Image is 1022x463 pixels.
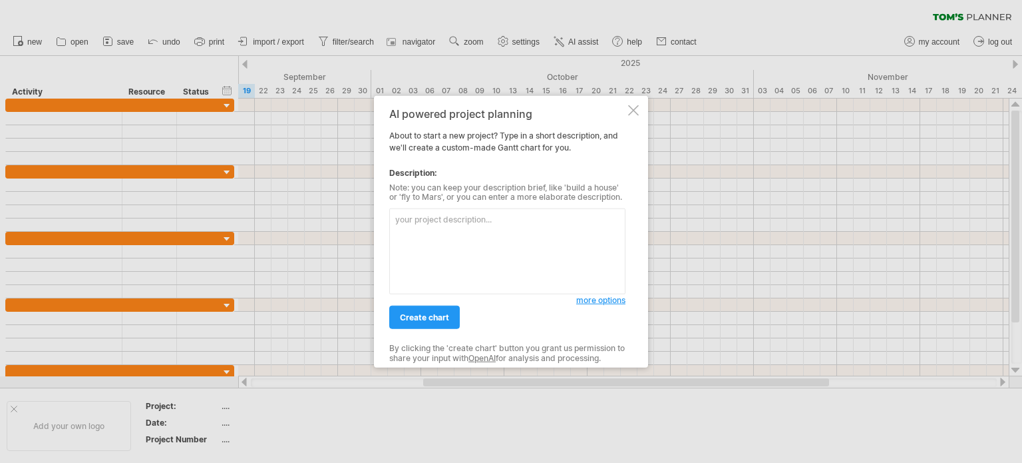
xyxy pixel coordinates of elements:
[576,295,625,305] span: more options
[400,312,449,322] span: create chart
[389,107,625,356] div: About to start a new project? Type in a short description, and we'll create a custom-made Gantt c...
[389,167,625,179] div: Description:
[576,294,625,306] a: more options
[389,344,625,363] div: By clicking the 'create chart' button you grant us permission to share your input with for analys...
[389,183,625,202] div: Note: you can keep your description brief, like 'build a house' or 'fly to Mars', or you can ente...
[389,306,460,329] a: create chart
[389,107,625,119] div: AI powered project planning
[468,352,496,362] a: OpenAI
